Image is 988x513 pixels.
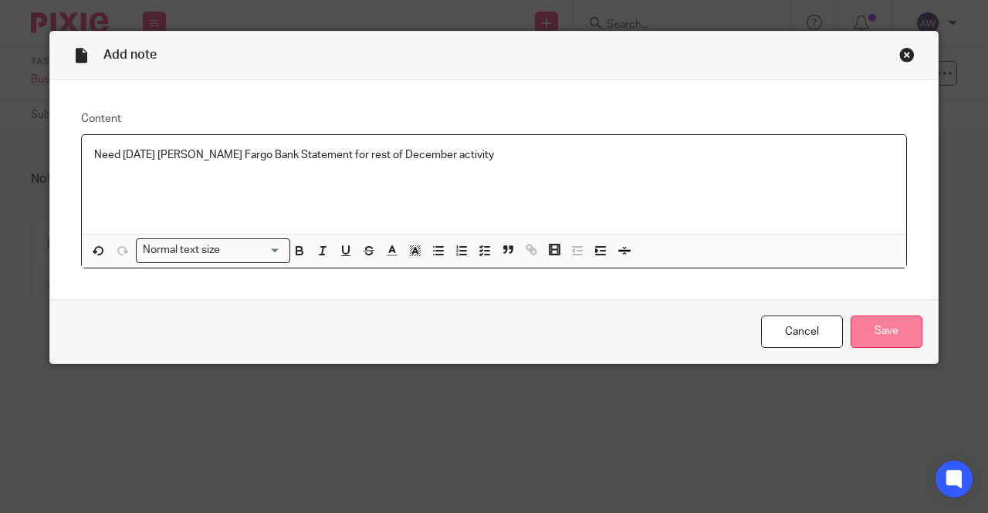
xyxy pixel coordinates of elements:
[81,111,907,127] label: Content
[94,147,894,163] p: Need [DATE] [PERSON_NAME] Fargo Bank Statement for rest of December activity
[140,242,224,258] span: Normal text size
[899,47,915,62] div: Close this dialog window
[103,49,157,61] span: Add note
[761,316,843,349] a: Cancel
[851,316,922,349] input: Save
[136,238,290,262] div: Search for option
[225,242,281,258] input: Search for option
